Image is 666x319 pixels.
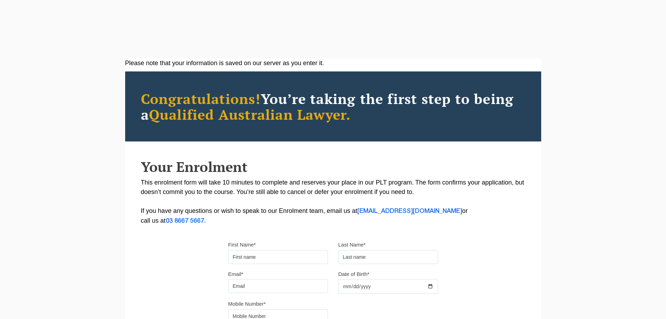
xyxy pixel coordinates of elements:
p: This enrolment form will take 10 minutes to complete and reserves your place in our PLT program. ... [141,178,525,226]
input: Email [228,279,328,293]
label: Email* [228,271,243,278]
a: 03 8667 5667 [166,218,204,224]
input: First name [228,250,328,264]
h2: Your Enrolment [141,159,525,174]
label: Last Name* [338,241,366,248]
label: Date of Birth* [338,271,370,278]
a: [EMAIL_ADDRESS][DOMAIN_NAME] [357,208,462,214]
span: Congratulations! [141,89,261,108]
label: Mobile Number* [228,300,266,307]
input: Last name [338,250,438,264]
span: Qualified Australian Lawyer. [149,105,351,124]
div: Please note that your information is saved on our server as you enter it. [125,58,541,68]
h2: You’re taking the first step to being a [141,91,525,122]
label: First Name* [228,241,256,248]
